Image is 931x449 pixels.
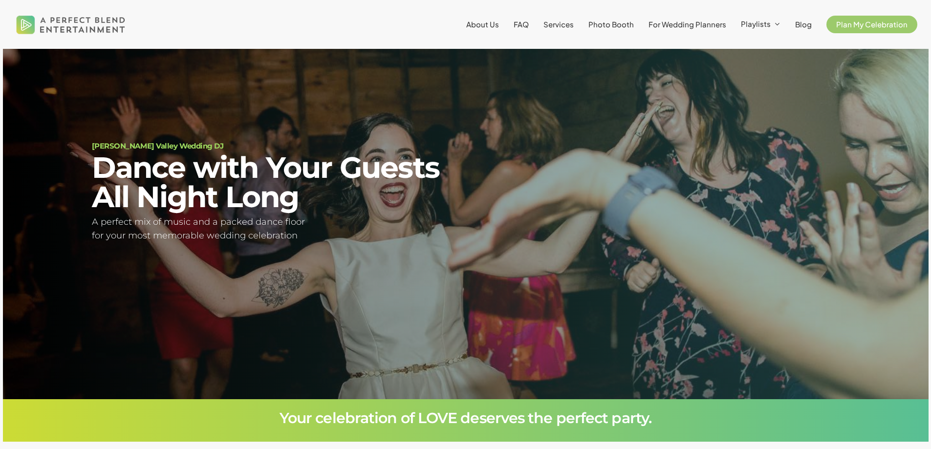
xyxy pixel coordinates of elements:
[156,283,162,293] span: P
[514,20,529,29] span: FAQ
[826,21,917,28] a: Plan My Celebration
[170,283,175,293] span: n
[588,21,634,28] a: Photo Booth
[228,283,232,293] span: t
[836,20,908,29] span: Plan My Celebration
[466,20,499,29] span: About Us
[177,283,185,293] span: M
[192,283,199,293] span: C
[514,21,529,28] a: FAQ
[185,283,190,293] span: y
[219,283,222,293] span: r
[156,283,245,294] a: Plan My Celebration
[466,21,499,28] a: About Us
[741,19,771,28] span: Playlists
[207,283,213,293] span: e
[231,283,233,293] span: i
[92,153,454,212] h2: Dance with Your Guests All Night Long
[213,283,219,293] span: b
[164,283,170,293] span: a
[239,283,245,293] span: n
[795,20,812,29] span: Blog
[543,21,574,28] a: Services
[205,283,207,293] span: l
[199,283,205,293] span: e
[543,20,574,29] span: Services
[741,20,780,29] a: Playlists
[222,283,228,293] span: a
[92,215,454,243] h5: A perfect mix of music and a packed dance floor for your most memorable wedding celebration
[233,283,239,293] span: o
[649,21,726,28] a: For Wedding Planners
[162,283,164,293] span: l
[92,411,840,426] h3: Your celebration of LOVE deserves the perfect party.
[649,20,726,29] span: For Wedding Planners
[588,20,634,29] span: Photo Booth
[92,142,454,150] h1: [PERSON_NAME] Valley Wedding DJ
[14,7,128,42] img: A Perfect Blend Entertainment
[795,21,812,28] a: Blog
